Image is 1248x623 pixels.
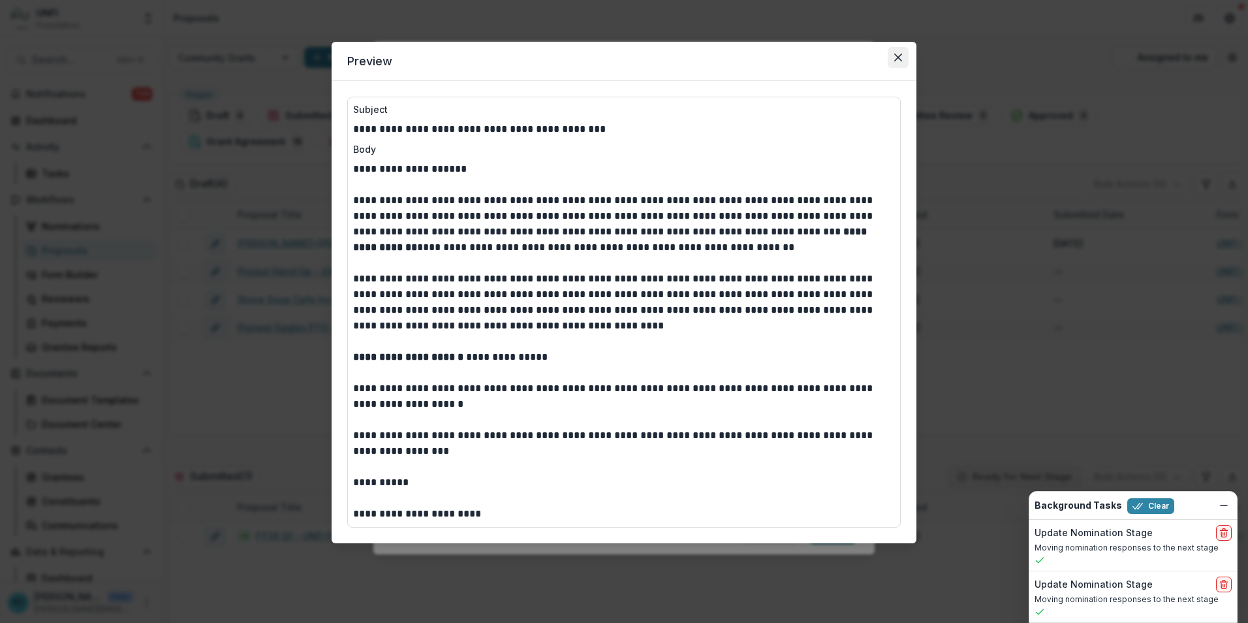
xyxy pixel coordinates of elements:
[1035,594,1232,605] p: Moving nomination responses to the next stage
[1216,498,1232,513] button: Dismiss
[1127,498,1174,514] button: Clear
[888,47,909,68] button: Close
[1035,579,1153,590] h2: Update Nomination Stage
[1035,528,1153,539] h2: Update Nomination Stage
[332,42,916,81] header: Preview
[1216,577,1232,592] button: delete
[1216,525,1232,541] button: delete
[1035,542,1232,554] p: Moving nomination responses to the next stage
[353,142,895,156] p: Body
[353,103,895,116] p: Subject
[1035,500,1122,511] h2: Background Tasks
